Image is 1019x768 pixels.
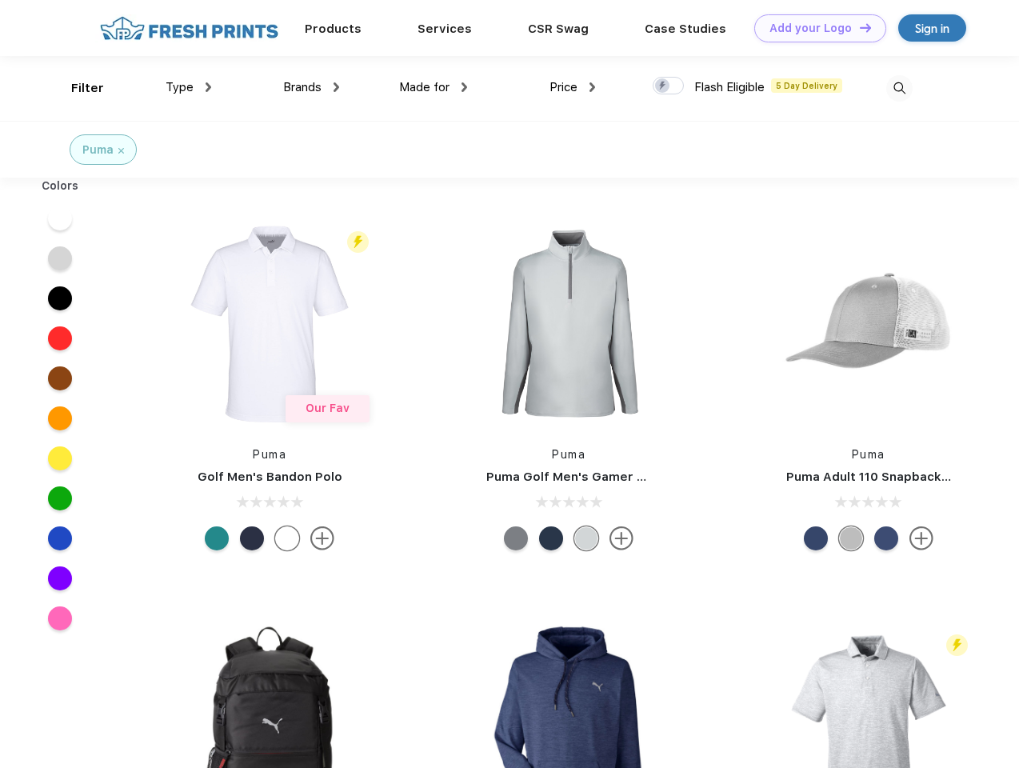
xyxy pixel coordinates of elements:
img: func=resize&h=266 [462,218,675,430]
span: Flash Eligible [694,80,765,94]
span: Type [166,80,194,94]
a: Puma [253,448,286,461]
img: func=resize&h=266 [163,218,376,430]
div: Filter [71,79,104,98]
img: fo%20logo%202.webp [95,14,283,42]
img: func=resize&h=266 [762,218,975,430]
div: Puma [82,142,114,158]
div: High Rise [574,526,598,550]
img: dropdown.png [589,82,595,92]
img: desktop_search.svg [886,75,913,102]
img: flash_active_toggle.svg [946,634,968,656]
span: Made for [399,80,450,94]
a: Golf Men's Bandon Polo [198,470,342,484]
a: CSR Swag [528,22,589,36]
a: Services [418,22,472,36]
div: Quiet Shade [504,526,528,550]
span: Brands [283,80,322,94]
img: dropdown.png [462,82,467,92]
div: Quarry with Brt Whit [839,526,863,550]
img: filter_cancel.svg [118,148,124,154]
span: 5 Day Delivery [771,78,842,93]
div: Sign in [915,19,949,38]
a: Puma [552,448,585,461]
a: Sign in [898,14,966,42]
div: Colors [30,178,91,194]
div: Add your Logo [769,22,852,35]
img: more.svg [310,526,334,550]
a: Puma [852,448,885,461]
img: DT [860,23,871,32]
img: dropdown.png [334,82,339,92]
span: Price [549,80,577,94]
img: more.svg [909,526,933,550]
div: Bright White [275,526,299,550]
img: dropdown.png [206,82,211,92]
img: flash_active_toggle.svg [347,231,369,253]
a: Puma Golf Men's Gamer Golf Quarter-Zip [486,470,739,484]
div: Navy Blazer [539,526,563,550]
a: Products [305,22,362,36]
span: Our Fav [306,402,350,414]
div: Navy Blazer [240,526,264,550]
img: more.svg [609,526,633,550]
div: Peacoat Qut Shd [874,526,898,550]
div: Green Lagoon [205,526,229,550]
div: Peacoat with Qut Shd [804,526,828,550]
